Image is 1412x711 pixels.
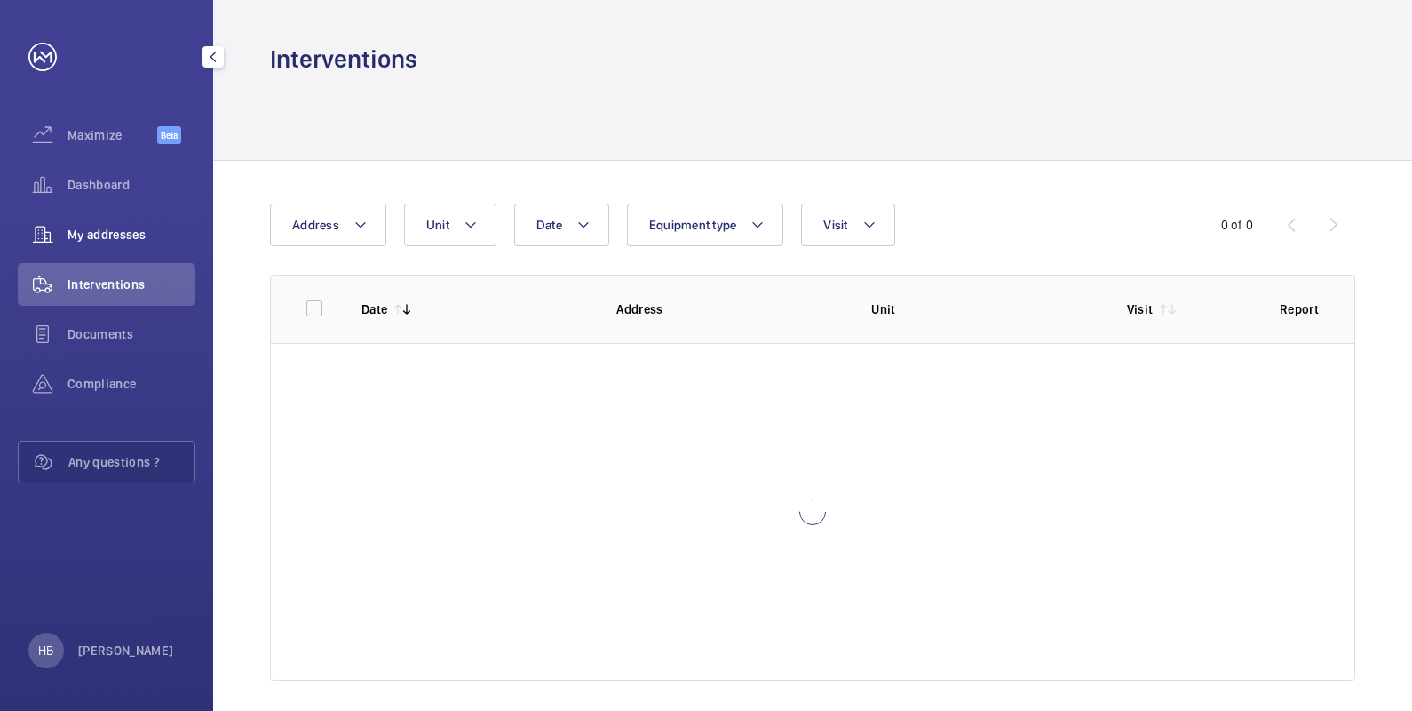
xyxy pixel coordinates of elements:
span: Compliance [67,375,195,393]
span: Dashboard [67,176,195,194]
span: Visit [823,218,847,232]
span: Interventions [67,276,195,293]
button: Visit [801,204,894,246]
span: Documents [67,325,195,343]
p: HB [38,642,53,659]
p: [PERSON_NAME] [78,642,174,659]
button: Address [270,204,386,246]
span: Beta [157,126,181,144]
button: Equipment type [627,204,784,246]
span: Equipment type [649,218,737,232]
p: Report [1280,300,1319,318]
span: Date [536,218,562,232]
span: My addresses [67,226,195,244]
div: 0 of 0 [1221,216,1253,234]
span: Unit [426,218,449,232]
p: Visit [1127,300,1154,318]
h1: Interventions [270,43,417,76]
button: Unit [404,204,496,246]
button: Date [514,204,609,246]
span: Maximize [67,126,157,144]
span: Any questions ? [68,453,194,471]
p: Unit [871,300,1098,318]
span: Address [292,218,339,232]
p: Date [361,300,387,318]
p: Address [616,300,843,318]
